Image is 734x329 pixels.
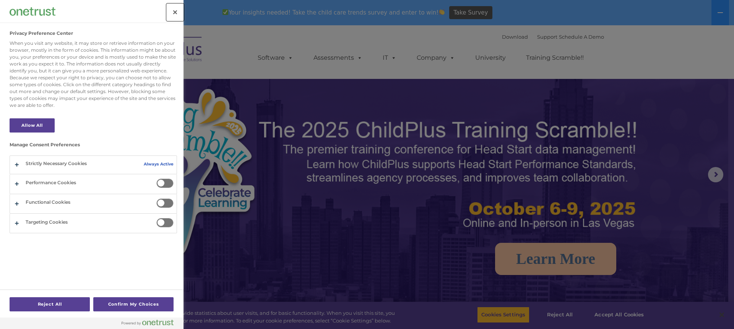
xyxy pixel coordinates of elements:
div: Company Logo [10,4,55,19]
img: Company Logo [10,7,55,15]
button: Allow All [10,118,55,133]
img: Powered by OneTrust Opens in a new Tab [122,319,174,326]
div: When you visit any website, it may store or retrieve information on your browser, mostly in the f... [10,40,177,109]
span: Phone number [106,82,139,88]
h3: Manage Consent Preferences [10,142,177,151]
button: Close [167,4,183,21]
button: Confirm My Choices [93,297,174,311]
a: Powered by OneTrust Opens in a new Tab [122,319,180,329]
span: Last name [106,51,130,56]
button: Reject All [10,297,90,311]
h2: Privacy Preference Center [10,31,73,36]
